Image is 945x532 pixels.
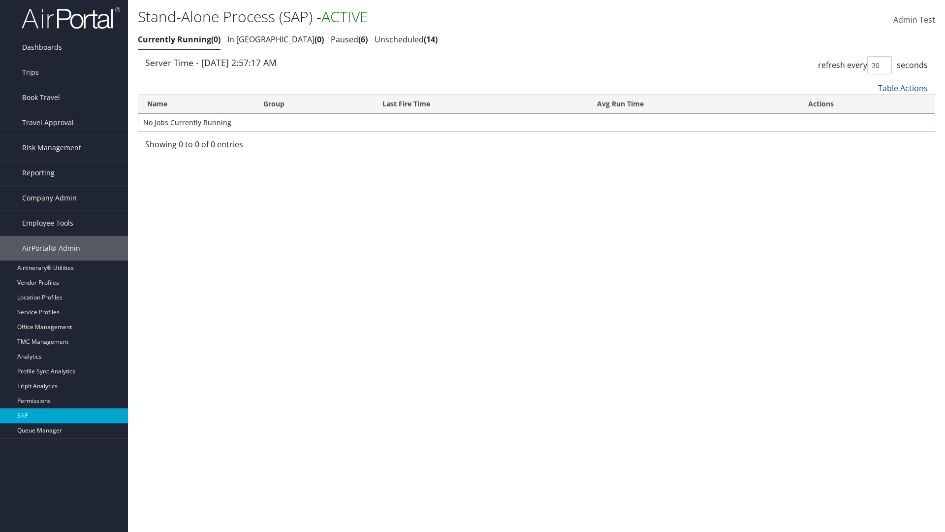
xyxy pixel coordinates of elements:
[22,135,81,160] span: Risk Management
[374,95,588,114] th: Last Fire Time: activate to sort column ascending
[321,6,368,27] span: ACTIVE
[22,211,73,235] span: Employee Tools
[145,138,330,155] div: Showing 0 to 0 of 0 entries
[22,85,60,110] span: Book Travel
[22,35,62,60] span: Dashboards
[375,34,438,45] a: Unscheduled14
[227,34,324,45] a: In [GEOGRAPHIC_DATA]0
[22,186,77,210] span: Company Admin
[138,114,935,132] td: No Jobs Currently Running
[138,6,669,27] h1: Stand-Alone Process (SAP) -
[424,34,438,45] span: 14
[22,236,80,261] span: AirPortal® Admin
[799,95,935,114] th: Actions
[358,34,368,45] span: 6
[22,60,39,85] span: Trips
[897,60,928,70] span: seconds
[331,34,368,45] a: Paused6
[893,14,935,25] span: Admin Test
[22,110,74,135] span: Travel Approval
[22,161,55,185] span: Reporting
[254,95,374,114] th: Group: activate to sort column ascending
[315,34,324,45] span: 0
[588,95,799,114] th: Avg Run Time: activate to sort column ascending
[138,34,220,45] a: Currently Running0
[818,60,867,70] span: refresh every
[145,56,529,69] div: Server Time - [DATE] 2:57:17 AM
[893,5,935,35] a: Admin Test
[22,6,120,30] img: airportal-logo.png
[211,34,220,45] span: 0
[138,95,254,114] th: Name: activate to sort column ascending
[878,83,928,94] a: Table Actions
